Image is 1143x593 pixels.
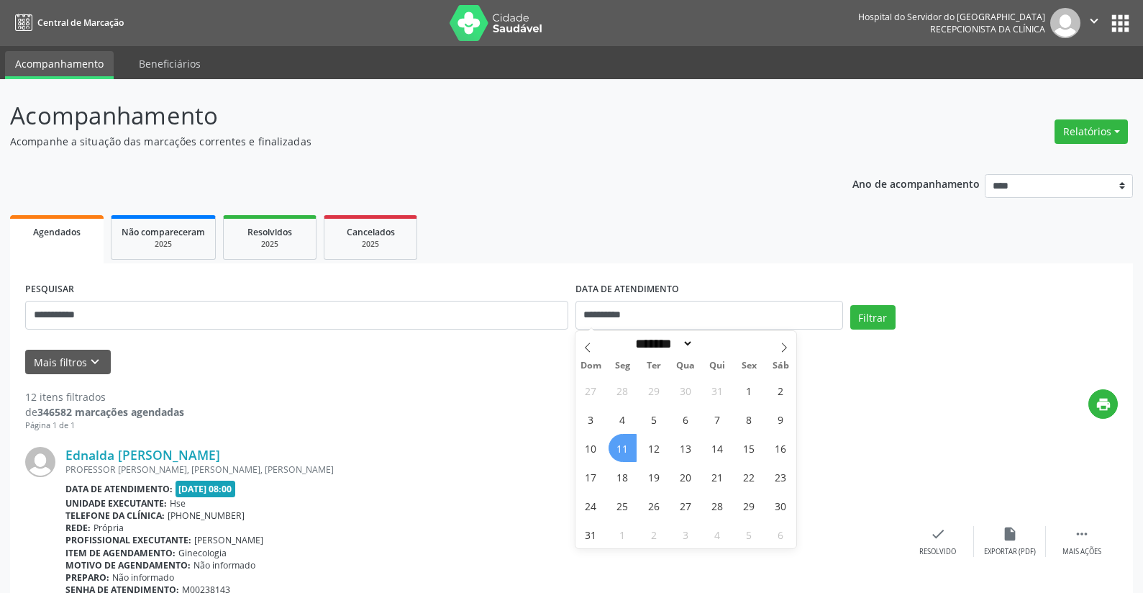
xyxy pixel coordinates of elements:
[122,239,205,250] div: 2025
[852,174,980,192] p: Ano de acompanhamento
[640,463,668,491] span: Agosto 19, 2025
[672,434,700,462] span: Agosto 13, 2025
[577,492,605,520] span: Agosto 24, 2025
[703,376,732,404] span: Julho 31, 2025
[65,510,165,522] b: Telefone da clínica:
[1050,8,1080,38] img: img
[347,226,395,238] span: Cancelados
[112,571,174,584] span: Não informado
[631,336,694,351] select: Month
[94,522,124,534] span: Própria
[65,497,167,510] b: Unidade executante:
[129,51,211,76] a: Beneficiários
[65,483,173,495] b: Data de atendimento:
[672,520,700,548] span: Setembro 3, 2025
[640,492,668,520] span: Agosto 26, 2025
[767,376,795,404] span: Agosto 2, 2025
[87,354,103,370] i: keyboard_arrow_down
[984,547,1036,557] div: Exportar (PDF)
[640,376,668,404] span: Julho 29, 2025
[930,23,1045,35] span: Recepcionista da clínica
[575,361,607,371] span: Dom
[65,534,191,546] b: Profissional executante:
[858,11,1045,23] div: Hospital do Servidor do [GEOGRAPHIC_DATA]
[765,361,796,371] span: Sáb
[672,492,700,520] span: Agosto 27, 2025
[1055,119,1128,144] button: Relatórios
[25,389,184,404] div: 12 itens filtrados
[168,510,245,522] span: [PHONE_NUMBER]
[1096,397,1111,412] i: print
[640,434,668,462] span: Agosto 12, 2025
[1108,11,1133,36] button: apps
[919,547,956,557] div: Resolvido
[577,405,605,433] span: Agosto 3, 2025
[65,447,220,463] a: Ednalda [PERSON_NAME]
[703,463,732,491] span: Agosto 21, 2025
[672,463,700,491] span: Agosto 20, 2025
[170,497,186,510] span: Hse
[609,520,637,548] span: Setembro 1, 2025
[640,405,668,433] span: Agosto 5, 2025
[1002,526,1018,542] i: insert_drive_file
[767,405,795,433] span: Agosto 9, 2025
[609,434,637,462] span: Agosto 11, 2025
[735,405,763,433] span: Agosto 8, 2025
[609,463,637,491] span: Agosto 18, 2025
[703,434,732,462] span: Agosto 14, 2025
[850,305,896,330] button: Filtrar
[735,376,763,404] span: Agosto 1, 2025
[10,11,124,35] a: Central de Marcação
[767,434,795,462] span: Agosto 16, 2025
[609,376,637,404] span: Julho 28, 2025
[25,420,184,432] div: Página 1 de 1
[37,405,184,419] strong: 346582 marcações agendadas
[122,226,205,238] span: Não compareceram
[577,376,605,404] span: Julho 27, 2025
[1088,389,1118,419] button: print
[65,547,176,559] b: Item de agendamento:
[37,17,124,29] span: Central de Marcação
[247,226,292,238] span: Resolvidos
[767,492,795,520] span: Agosto 30, 2025
[767,520,795,548] span: Setembro 6, 2025
[735,492,763,520] span: Agosto 29, 2025
[577,434,605,462] span: Agosto 10, 2025
[577,463,605,491] span: Agosto 17, 2025
[575,279,679,301] label: DATA DE ATENDIMENTO
[703,405,732,433] span: Agosto 7, 2025
[672,376,700,404] span: Julho 30, 2025
[609,492,637,520] span: Agosto 25, 2025
[234,239,306,250] div: 2025
[178,547,227,559] span: Ginecologia
[703,520,732,548] span: Setembro 4, 2025
[25,447,55,477] img: img
[672,405,700,433] span: Agosto 6, 2025
[735,520,763,548] span: Setembro 5, 2025
[1080,8,1108,38] button: 
[10,98,796,134] p: Acompanhamento
[703,492,732,520] span: Agosto 28, 2025
[767,463,795,491] span: Agosto 23, 2025
[609,405,637,433] span: Agosto 4, 2025
[735,463,763,491] span: Agosto 22, 2025
[65,571,109,584] b: Preparo:
[65,559,191,571] b: Motivo de agendamento:
[194,534,263,546] span: [PERSON_NAME]
[733,361,765,371] span: Sex
[25,279,74,301] label: PESQUISAR
[65,463,902,476] div: PROFESSOR [PERSON_NAME], [PERSON_NAME], [PERSON_NAME]
[638,361,670,371] span: Ter
[606,361,638,371] span: Seg
[25,350,111,375] button: Mais filtroskeyboard_arrow_down
[334,239,406,250] div: 2025
[693,336,741,351] input: Year
[1086,13,1102,29] i: 
[1062,547,1101,557] div: Mais ações
[577,520,605,548] span: Agosto 31, 2025
[735,434,763,462] span: Agosto 15, 2025
[33,226,81,238] span: Agendados
[5,51,114,79] a: Acompanhamento
[701,361,733,371] span: Qui
[930,526,946,542] i: check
